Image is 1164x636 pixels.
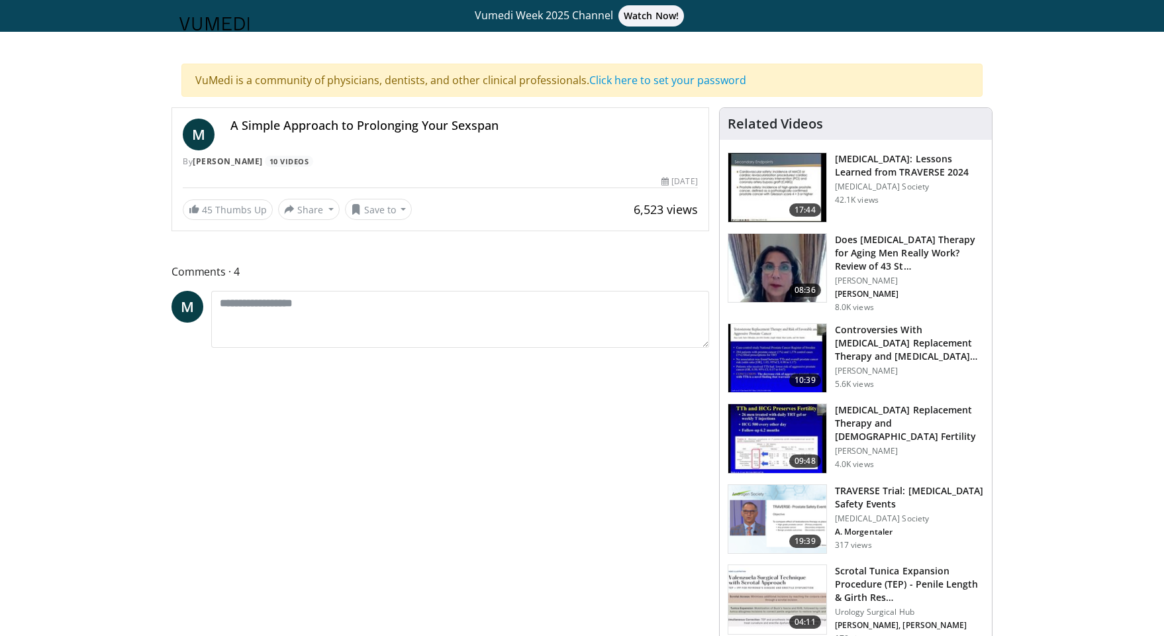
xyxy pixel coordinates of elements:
[183,156,698,168] div: By
[835,484,984,511] h3: TRAVERSE Trial: [MEDICAL_DATA] Safety Events
[789,284,821,297] span: 08:36
[728,116,823,132] h4: Related Videos
[265,156,313,167] a: 10 Videos
[183,199,273,220] a: 45 Thumbs Up
[193,156,263,167] a: [PERSON_NAME]
[835,564,984,604] h3: Scrotal Tunica Expansion Procedure (TEP) - Penile Length & Girth Restoration
[835,403,984,443] h3: [MEDICAL_DATA] Replacement Therapy and [DEMOGRAPHIC_DATA] Fertility
[728,403,984,474] a: 09:48 [MEDICAL_DATA] Replacement Therapy and [DEMOGRAPHIC_DATA] Fertility [PERSON_NAME] 4.0K views
[835,513,984,524] p: [MEDICAL_DATA] Society
[634,201,698,217] span: 6,523 views
[789,374,821,387] span: 10:39
[230,119,698,133] h4: A Simple Approach to Prolonging Your Sexspan
[835,620,984,631] p: Robert Valenzuela
[728,404,826,473] img: 58e29ddd-d015-4cd9-bf96-f28e303b730c.150x105_q85_crop-smart_upscale.jpg
[183,119,215,150] a: M
[789,535,821,548] span: 19:39
[835,233,984,273] h3: Does Testosterone Therapy for Aging Men Really Work? Review of 43 Studies
[835,323,984,363] h3: Controversies With Testosterone Replacement Therapy and Prostate Cancer
[835,195,879,205] p: 42.1K views
[728,323,984,394] a: 10:39 Controversies With [MEDICAL_DATA] Replacement Therapy and [MEDICAL_DATA] Can… [PERSON_NAME]...
[728,153,826,222] img: 1317c62a-2f0d-4360-bee0-b1bff80fed3c.150x105_q85_crop-smart_upscale.jpg
[171,263,709,280] span: Comments 4
[728,152,984,223] a: 17:44 [MEDICAL_DATA]: Lessons Learned from TRAVERSE 2024 [MEDICAL_DATA] Society 42.1K views
[728,234,826,303] img: 4d4bce34-7cbb-4531-8d0c-5308a71d9d6c.150x105_q85_crop-smart_upscale.jpg
[835,289,984,299] p: Iris Gorfinkel
[835,540,872,551] p: 317 views
[835,152,984,179] h3: [MEDICAL_DATA]: Lessons Learned from TRAVERSE 2024
[661,176,697,187] div: [DATE]
[835,379,874,390] p: 5.6K views
[278,199,340,220] button: Share
[835,276,984,286] p: [PERSON_NAME]
[835,527,984,537] p: Abraham Morgentaler
[179,17,250,30] img: VuMedi Logo
[589,73,746,87] a: Click here to set your password
[181,64,983,97] div: VuMedi is a community of physicians, dentists, and other clinical professionals.
[202,203,213,216] span: 45
[835,607,984,617] p: Urology Surgical Hub
[835,302,874,313] p: 8.0K views
[345,199,412,220] button: Save to
[728,324,826,393] img: 418933e4-fe1c-4c2e-be56-3ce3ec8efa3b.150x105_q85_crop-smart_upscale.jpg
[835,459,874,470] p: 4.0K views
[728,484,984,555] a: 19:39 TRAVERSE Trial: [MEDICAL_DATA] Safety Events [MEDICAL_DATA] Society A. Morgentaler 317 views
[728,485,826,554] img: 9812f22f-d817-4923-ae6c-a42f6b8f1c21.png.150x105_q85_crop-smart_upscale.png
[728,233,984,313] a: 08:36 Does [MEDICAL_DATA] Therapy for Aging Men Really Work? Review of 43 St… [PERSON_NAME] [PERS...
[835,366,984,376] p: [PERSON_NAME]
[728,565,826,634] img: 42a01f4d-5c35-4f25-a5cb-bf75145fa608.150x105_q85_crop-smart_upscale.jpg
[789,615,821,629] span: 04:11
[789,203,821,217] span: 17:44
[835,446,984,456] p: [PERSON_NAME]
[171,291,203,323] a: M
[789,454,821,468] span: 09:48
[835,182,984,192] p: [MEDICAL_DATA] Society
